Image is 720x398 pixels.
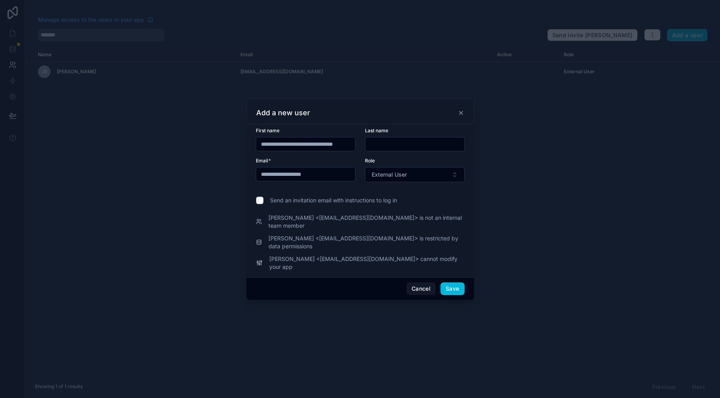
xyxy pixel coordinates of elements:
[268,214,464,230] span: [PERSON_NAME] <[EMAIL_ADDRESS][DOMAIN_NAME]> is not an internal team member
[365,158,375,164] span: Role
[256,108,310,118] h3: Add a new user
[440,282,464,295] button: Save
[268,234,464,250] span: [PERSON_NAME] <[EMAIL_ADDRESS][DOMAIN_NAME]> is restricted by data permissions
[372,171,407,179] span: External User
[269,255,465,271] span: [PERSON_NAME] <[EMAIL_ADDRESS][DOMAIN_NAME]> cannot modify your app
[365,167,465,182] button: Select Button
[365,128,388,133] span: Last name
[256,128,280,133] span: First name
[256,158,268,164] span: Email
[270,196,397,204] span: Send an invitation email with instructions to log in
[256,196,264,204] input: Send an invitation email with instructions to log in
[406,282,436,295] button: Cancel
